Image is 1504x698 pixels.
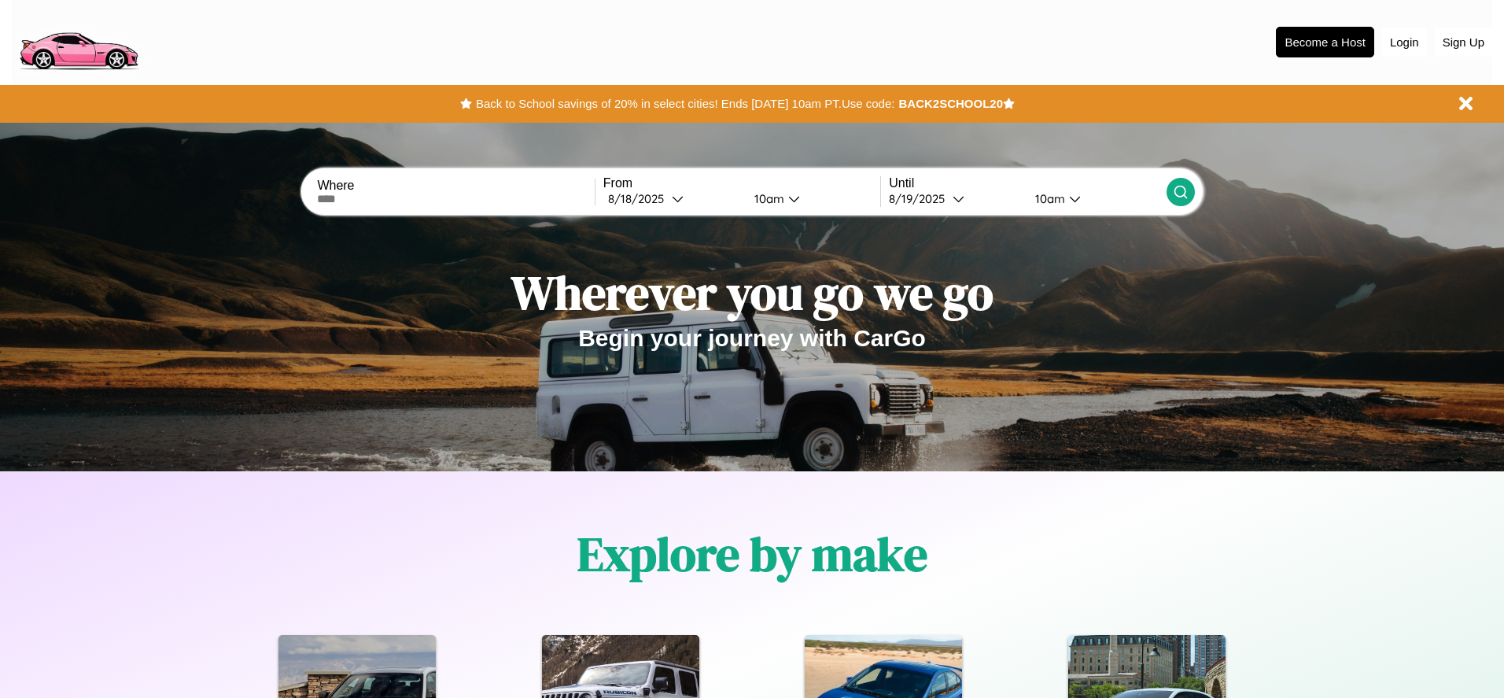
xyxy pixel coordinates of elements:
div: 10am [746,191,788,206]
button: 8/18/2025 [603,190,742,207]
label: Where [317,179,594,193]
button: Login [1382,28,1427,57]
button: Become a Host [1276,27,1374,57]
div: 10am [1027,191,1069,206]
button: 10am [1023,190,1166,207]
div: 8 / 19 / 2025 [889,191,953,206]
button: Back to School savings of 20% in select cities! Ends [DATE] 10am PT.Use code: [472,93,898,115]
div: 8 / 18 / 2025 [608,191,672,206]
img: logo [12,8,145,74]
h1: Explore by make [577,522,927,586]
button: 10am [742,190,880,207]
b: BACK2SCHOOL20 [898,97,1003,110]
label: Until [889,176,1166,190]
button: Sign Up [1435,28,1492,57]
label: From [603,176,880,190]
